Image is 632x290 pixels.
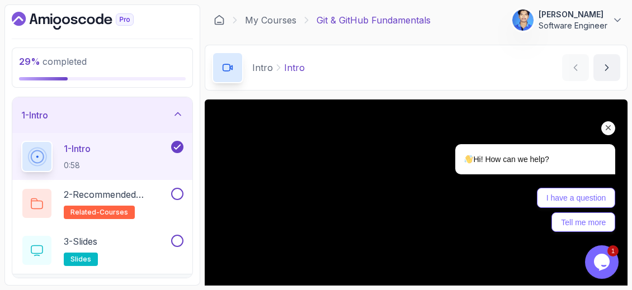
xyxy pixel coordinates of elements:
p: Git & GitHub Fundamentals [317,13,431,27]
img: user profile image [512,9,534,31]
a: My Courses [245,13,296,27]
iframe: chat widget [419,44,621,240]
span: related-courses [70,208,128,217]
button: 3-Slidesslides [21,235,183,266]
span: slides [70,255,91,264]
iframe: chat widget [585,245,621,279]
p: 0:58 [64,160,91,171]
button: 2-Recommended Coursesrelated-courses [21,188,183,219]
p: Intro [252,61,273,74]
span: completed [19,56,87,67]
p: Intro [284,61,305,74]
h3: 1 - Intro [21,108,48,122]
button: 1-Intro0:58 [21,141,183,172]
p: Software Engineer [539,20,607,31]
button: 1-Intro [12,97,192,133]
span: 29 % [19,56,40,67]
p: [PERSON_NAME] [539,9,607,20]
p: 2 - Recommended Courses [64,188,169,201]
p: 1 - Intro [64,142,91,155]
button: user profile image[PERSON_NAME]Software Engineer [512,9,623,31]
p: 3 - Slides [64,235,97,248]
a: Dashboard [12,12,159,30]
a: Dashboard [214,15,225,26]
